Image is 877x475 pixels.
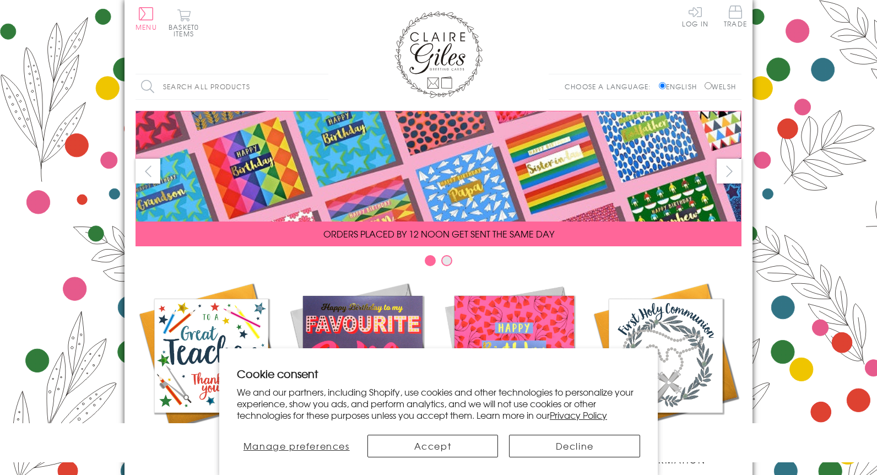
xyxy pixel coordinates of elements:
button: Decline [509,435,640,457]
p: We and our partners, including Shopify, use cookies and other technologies to personalize your ex... [237,386,640,420]
a: Trade [724,6,747,29]
button: Carousel Page 2 [441,255,452,266]
a: Academic [136,280,287,453]
a: Communion and Confirmation [590,280,741,466]
a: Privacy Policy [550,408,607,422]
input: Search [317,74,328,99]
a: New Releases [287,280,438,453]
input: Search all products [136,74,328,99]
button: Carousel Page 1 (Current Slide) [425,255,436,266]
a: Birthdays [438,280,590,453]
label: Welsh [705,82,736,91]
span: Trade [724,6,747,27]
span: Menu [136,22,157,32]
button: Manage preferences [237,435,356,457]
div: Carousel Pagination [136,255,741,272]
button: Accept [367,435,499,457]
input: English [659,82,666,89]
p: Choose a language: [565,82,657,91]
button: Menu [136,7,157,30]
a: Log In [682,6,708,27]
span: Manage preferences [243,439,350,452]
label: English [659,82,702,91]
h2: Cookie consent [237,366,640,381]
span: ORDERS PLACED BY 12 NOON GET SENT THE SAME DAY [323,227,554,240]
button: next [717,159,741,183]
img: Claire Giles Greetings Cards [394,11,483,98]
button: Basket0 items [169,9,199,37]
button: prev [136,159,160,183]
span: 0 items [174,22,199,39]
input: Welsh [705,82,712,89]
